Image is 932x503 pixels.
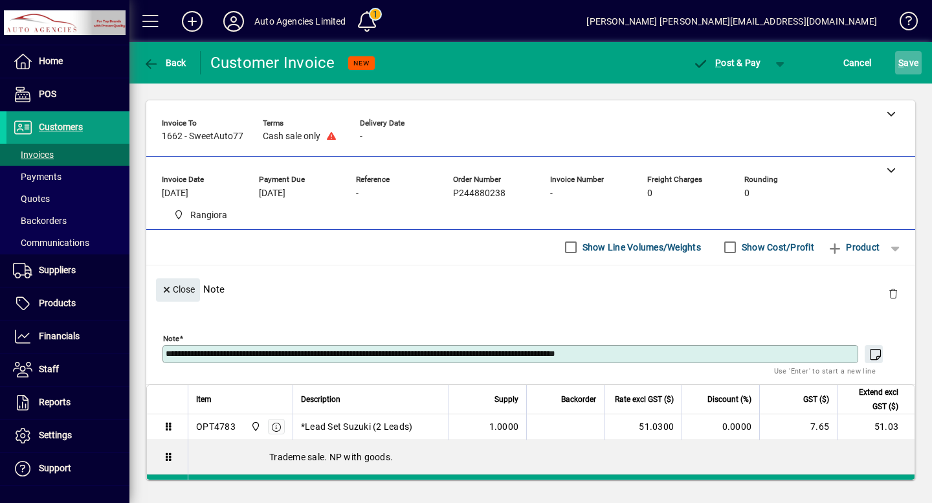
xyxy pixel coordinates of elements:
[453,188,505,199] span: P244880238
[561,392,596,407] span: Backorder
[172,10,213,33] button: Add
[143,58,186,68] span: Back
[210,52,335,73] div: Customer Invoice
[837,414,915,440] td: 51.03
[163,333,179,342] mat-label: Note
[129,51,201,74] app-page-header-button: Back
[739,241,814,254] label: Show Cost/Profit
[13,194,50,204] span: Quotes
[550,188,553,199] span: -
[6,144,129,166] a: Invoices
[6,210,129,232] a: Backorders
[6,386,129,419] a: Reports
[647,188,652,199] span: 0
[162,188,188,199] span: [DATE]
[827,237,880,258] span: Product
[161,279,195,300] span: Close
[301,392,340,407] span: Description
[580,241,701,254] label: Show Line Volumes/Weights
[39,265,76,275] span: Suppliers
[13,150,54,160] span: Invoices
[715,58,721,68] span: P
[845,385,898,414] span: Extend excl GST ($)
[6,320,129,353] a: Financials
[6,419,129,452] a: Settings
[612,420,674,433] div: 51.0300
[586,11,877,32] div: [PERSON_NAME] [PERSON_NAME][EMAIL_ADDRESS][DOMAIN_NAME]
[693,58,761,68] span: ost & Pay
[707,392,751,407] span: Discount (%)
[153,284,203,295] app-page-header-button: Close
[263,131,320,142] span: Cash sale only
[895,51,922,74] button: Save
[353,59,370,67] span: NEW
[254,11,346,32] div: Auto Agencies Limited
[196,392,212,407] span: Item
[494,392,518,407] span: Supply
[39,430,72,440] span: Settings
[840,51,875,74] button: Cancel
[489,420,519,433] span: 1.0000
[190,208,227,222] span: Rangiora
[898,58,904,68] span: S
[6,353,129,386] a: Staff
[13,216,67,226] span: Backorders
[39,463,71,473] span: Support
[878,278,909,309] button: Delete
[146,265,915,313] div: Note
[39,331,80,341] span: Financials
[682,414,759,440] td: 0.0000
[759,414,837,440] td: 7.65
[774,363,876,378] mat-hint: Use 'Enter' to start a new line
[39,122,83,132] span: Customers
[162,131,243,142] span: 1662 - SweetAuto77
[843,52,872,73] span: Cancel
[301,420,413,433] span: *Lead Set Suzuki (2 Leads)
[6,45,129,78] a: Home
[356,188,359,199] span: -
[6,232,129,254] a: Communications
[39,298,76,308] span: Products
[140,51,190,74] button: Back
[744,188,749,199] span: 0
[259,188,285,199] span: [DATE]
[39,89,56,99] span: POS
[247,419,262,434] span: Rangiora
[615,392,674,407] span: Rate excl GST ($)
[687,51,768,74] button: Post & Pay
[803,392,829,407] span: GST ($)
[890,3,916,45] a: Knowledge Base
[898,52,918,73] span: ave
[6,188,129,210] a: Quotes
[39,364,59,374] span: Staff
[196,420,236,433] div: OPT4783
[6,166,129,188] a: Payments
[188,440,915,474] div: Trademe sale. NP with goods.
[6,287,129,320] a: Products
[6,78,129,111] a: POS
[168,207,232,223] span: Rangiora
[213,10,254,33] button: Profile
[13,238,89,248] span: Communications
[39,397,71,407] span: Reports
[156,278,200,302] button: Close
[13,172,61,182] span: Payments
[6,254,129,287] a: Suppliers
[39,56,63,66] span: Home
[878,287,909,299] app-page-header-button: Delete
[360,131,362,142] span: -
[821,236,886,259] button: Product
[6,453,129,485] a: Support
